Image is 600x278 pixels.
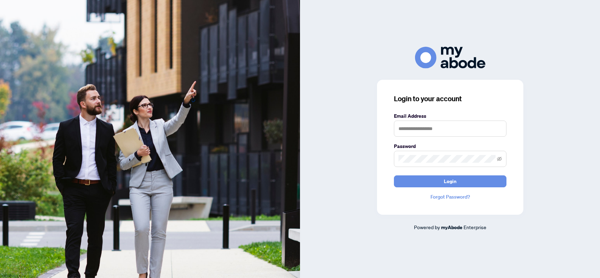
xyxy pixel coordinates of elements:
button: Login [394,175,506,187]
label: Password [394,142,506,150]
span: Enterprise [464,224,486,230]
a: Forgot Password? [394,193,506,201]
h3: Login to your account [394,94,506,104]
span: eye-invisible [497,156,502,161]
span: Login [444,176,457,187]
img: ma-logo [415,47,485,68]
a: myAbode [441,224,462,231]
label: Email Address [394,112,506,120]
span: Powered by [414,224,440,230]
